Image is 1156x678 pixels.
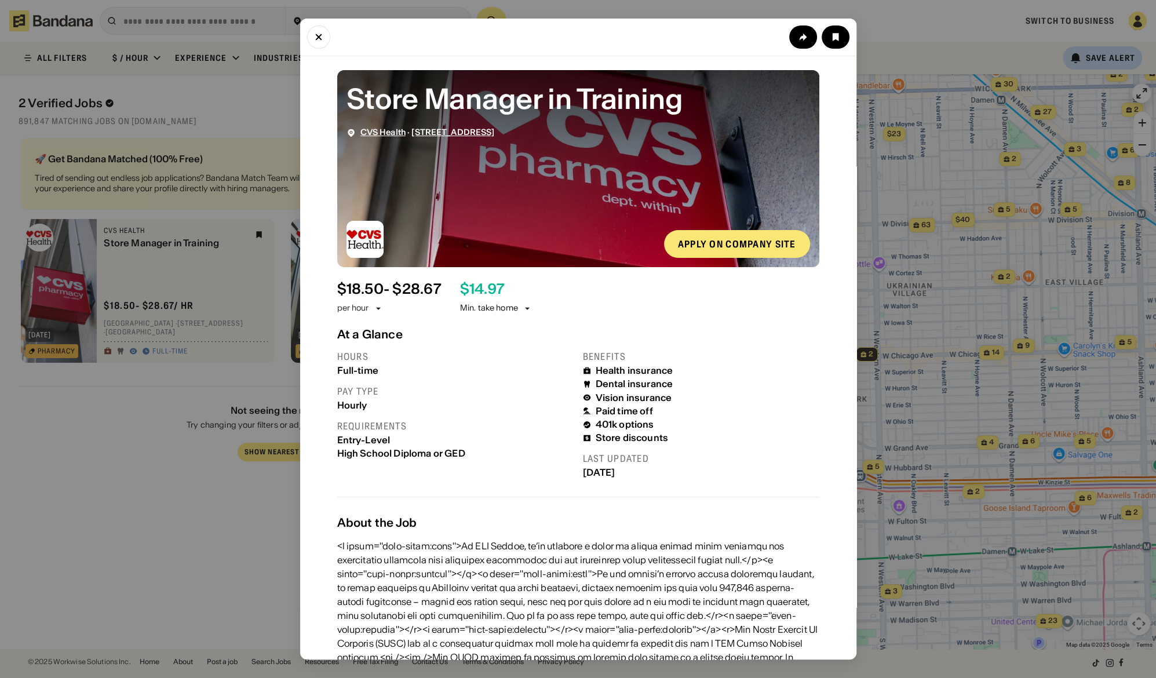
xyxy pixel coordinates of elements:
button: Close [307,25,330,49]
div: [DATE] [583,467,819,478]
div: $ 14.97 [460,281,505,298]
img: CVS Health logo [347,221,384,258]
div: per hour [337,302,369,314]
div: $ 18.50 - $28.67 [337,281,442,298]
div: Dental insurance [596,378,673,389]
div: 401k options [596,419,654,430]
div: Apply on company site [678,239,796,249]
div: Entry-Level [337,435,574,446]
div: Health insurance [596,365,673,376]
div: Pay type [337,385,574,398]
div: Store Manager in Training [347,79,810,118]
div: Hourly [337,400,574,411]
div: Last updated [583,453,819,465]
div: About the Job [337,516,819,530]
div: Min. take home [460,302,532,314]
div: High School Diploma or GED [337,448,574,459]
div: · [360,127,495,137]
div: Vision insurance [596,392,672,403]
div: Store discounts [596,432,668,443]
div: Paid time off [596,406,653,417]
div: Full-time [337,365,574,376]
div: Benefits [583,351,819,363]
span: CVS Health [360,127,406,137]
div: Hours [337,351,574,363]
span: [STREET_ADDRESS] [411,127,494,137]
div: At a Glance [337,327,819,341]
div: Requirements [337,420,574,432]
